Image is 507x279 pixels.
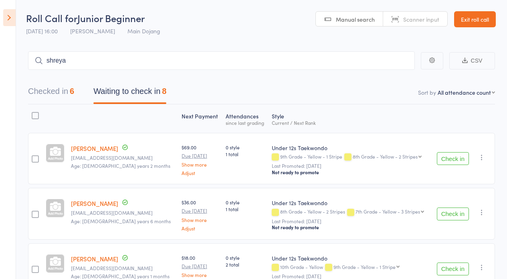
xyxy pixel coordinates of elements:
div: 8 [162,87,166,96]
label: Sort by [418,88,436,96]
button: Checked in6 [28,83,74,104]
button: Check in [437,152,469,165]
span: Age: [DEMOGRAPHIC_DATA] years 6 months [71,218,171,224]
div: 9th Grade - Yellow - 1 Stripe [333,264,396,269]
a: [PERSON_NAME] [71,199,118,208]
span: 2 total [226,261,265,268]
span: Scanner input [403,15,439,23]
div: 9th Grade - Yellow - 1 Stripe [272,154,428,161]
div: 6 [70,87,74,96]
span: 0 style [226,199,265,206]
span: 0 style [226,254,265,261]
small: Last Promoted: [DATE] [272,163,428,169]
a: Adjust [182,170,219,175]
small: Due [DATE] [182,263,219,269]
button: CSV [449,52,495,69]
small: poss1996@gmail.com [71,155,175,161]
div: $69.00 [182,144,219,175]
div: All attendance count [438,88,491,96]
span: 0 style [226,144,265,151]
span: [DATE] 16:00 [26,27,58,35]
span: Roll Call for [26,11,77,24]
div: Atten­dances [222,108,269,129]
small: sindhujajames@outlook.com [71,265,175,271]
div: Under 12s Taekwondo [272,254,428,262]
a: Show more [182,162,219,167]
button: Check in [437,263,469,275]
div: Not ready to promote [272,169,428,175]
div: Under 12s Taekwondo [272,144,428,152]
span: Main Dojang [127,27,160,35]
small: Due [DATE] [182,153,219,159]
div: Next Payment [178,108,222,129]
span: Junior Beginner [77,11,145,24]
div: $36.00 [182,199,219,230]
div: 7th Grade - Yellow - 3 Stripes [356,209,420,214]
div: Style [269,108,432,129]
div: 10th Grade - Yellow [272,264,428,271]
button: Waiting to check in8 [93,83,166,104]
a: Show more [182,272,219,277]
div: 8th Grade - Yellow - 2 Stripes [353,154,418,159]
small: Last Promoted: [DATE] [272,218,428,224]
a: Show more [182,217,219,222]
a: [PERSON_NAME] [71,255,118,263]
a: [PERSON_NAME] [71,144,118,153]
input: Search by name [28,51,415,70]
div: since last grading [226,120,265,125]
div: Under 12s Taekwondo [272,199,428,207]
small: Last Promoted: [DATE] [272,273,428,279]
div: Not ready to promote [272,224,428,230]
div: Current / Next Rank [272,120,428,125]
a: Adjust [182,226,219,231]
button: Check in [437,208,469,220]
small: Due [DATE] [182,208,219,214]
span: [PERSON_NAME] [70,27,115,35]
div: 8th Grade - Yellow - 2 Stripes [272,209,428,216]
span: Age: [DEMOGRAPHIC_DATA] years 2 months [71,162,170,169]
a: Exit roll call [454,11,496,27]
span: 1 total [226,206,265,212]
span: 1 total [226,151,265,157]
small: mitrafamily3350@gmail.com [71,210,175,216]
span: Manual search [336,15,375,23]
